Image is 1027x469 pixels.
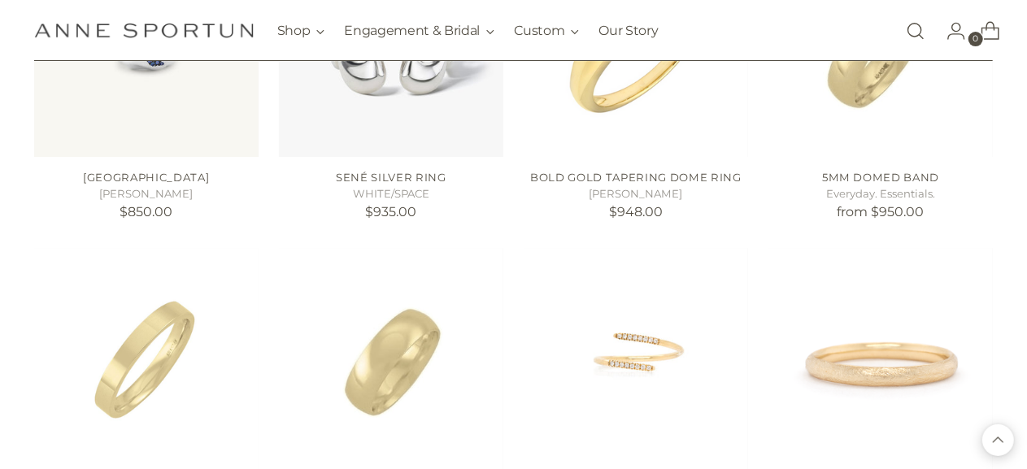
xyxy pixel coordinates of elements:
span: $850.00 [120,204,172,219]
a: Sené Silver Ring [336,171,446,184]
a: Go to the account page [933,15,966,47]
p: from $950.00 [768,202,993,222]
a: Open search modal [899,15,932,47]
h5: [PERSON_NAME] [34,186,259,202]
button: Shop [277,13,325,49]
h5: Everyday. Essentials. [768,186,993,202]
h5: WHITE/SPACE [279,186,503,202]
span: $948.00 [609,204,663,219]
a: [GEOGRAPHIC_DATA] [83,171,209,184]
a: Our Story [598,13,658,49]
a: Open cart modal [968,15,1000,47]
a: Anne Sportun Fine Jewellery [34,23,254,38]
button: Back to top [982,424,1014,456]
button: Custom [514,13,579,49]
span: $935.00 [365,204,416,219]
button: Engagement & Bridal [344,13,494,49]
a: BOLD GOLD TAPERING DOME RING [530,171,741,184]
span: 0 [968,32,983,46]
a: 5mm Domed Band [822,171,939,184]
h5: [PERSON_NAME] [524,186,748,202]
